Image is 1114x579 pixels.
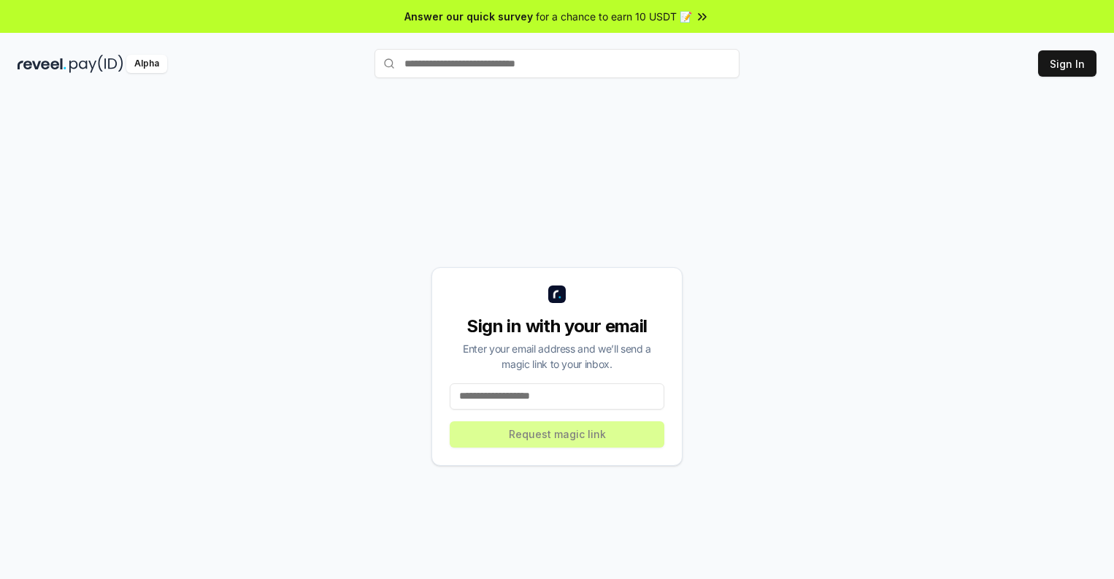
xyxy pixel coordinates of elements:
[18,55,66,73] img: reveel_dark
[450,315,664,338] div: Sign in with your email
[126,55,167,73] div: Alpha
[404,9,533,24] span: Answer our quick survey
[536,9,692,24] span: for a chance to earn 10 USDT 📝
[1038,50,1096,77] button: Sign In
[548,285,566,303] img: logo_small
[69,55,123,73] img: pay_id
[450,341,664,372] div: Enter your email address and we’ll send a magic link to your inbox.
